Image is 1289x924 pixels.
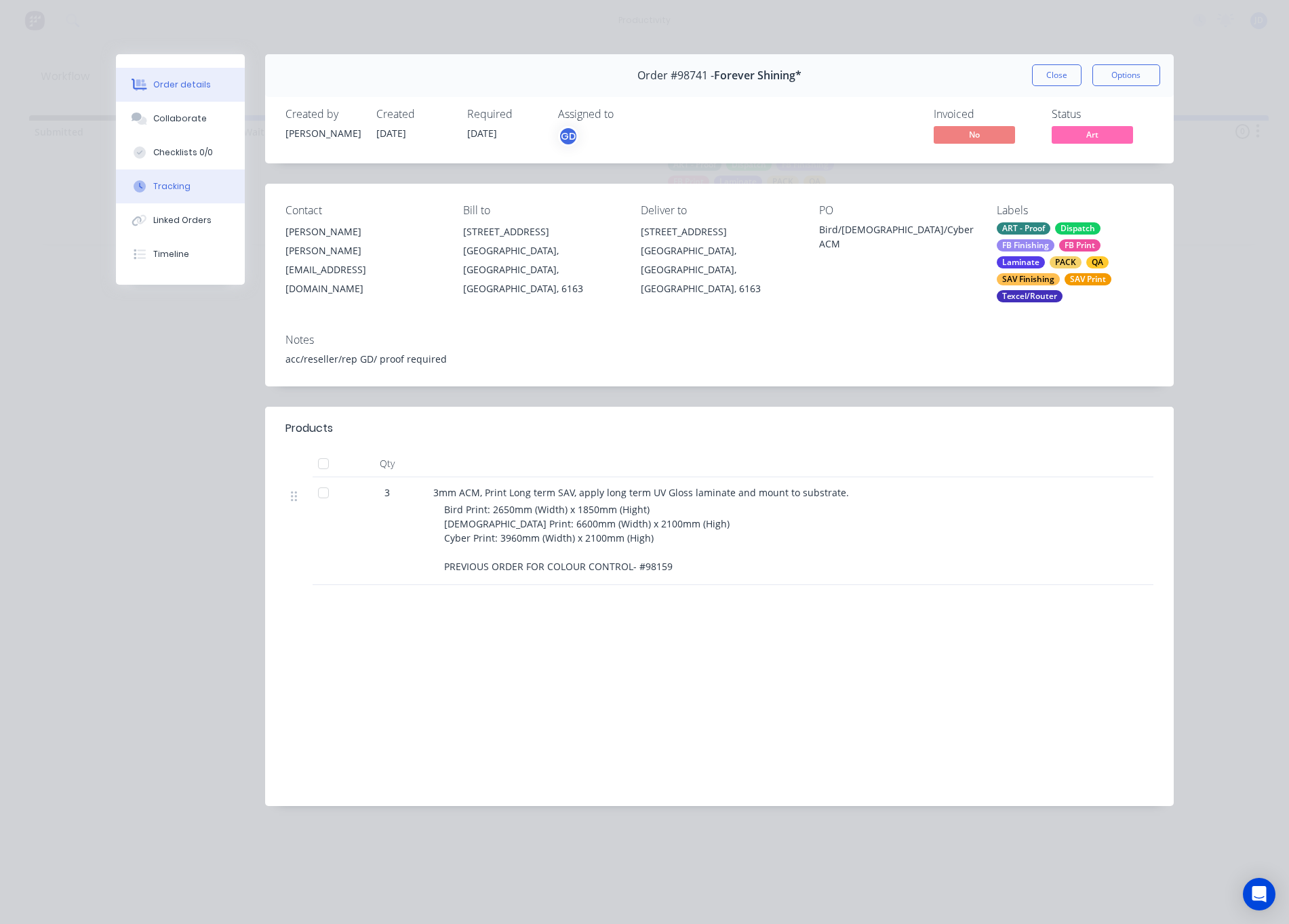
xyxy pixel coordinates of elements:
span: 3mm ACM, Print Long term SAV, apply long term UV Gloss laminate and mount to substrate. [433,486,849,499]
div: FB Print [1059,239,1100,252]
span: Order #98741 - [637,69,714,82]
div: [PERSON_NAME][EMAIL_ADDRESS][DOMAIN_NAME] [285,241,441,298]
span: Forever Shining* [714,69,801,82]
div: Assigned to [558,108,694,121]
div: Open Intercom Messenger [1243,878,1275,910]
div: Notes [285,334,1153,346]
div: Dispatch [1055,222,1100,235]
button: Checklists 0/0 [116,136,245,169]
div: Checklists 0/0 [153,146,213,159]
div: FB Finishing [997,239,1054,252]
span: No [934,126,1015,143]
div: SAV Print [1065,273,1111,285]
div: [PERSON_NAME] [285,222,441,241]
div: [STREET_ADDRESS] [641,222,797,241]
div: Created [376,108,451,121]
div: Products [285,420,333,437]
div: [GEOGRAPHIC_DATA], [GEOGRAPHIC_DATA], [GEOGRAPHIC_DATA], 6163 [463,241,619,298]
span: 3 [384,485,390,500]
button: Close [1032,64,1082,86]
div: Bill to [463,204,619,217]
div: Timeline [153,248,189,260]
div: PACK [1050,256,1082,268]
button: Linked Orders [116,203,245,237]
button: GD [558,126,578,146]
div: Contact [285,204,441,217]
button: Timeline [116,237,245,271]
div: Collaborate [153,113,207,125]
div: Bird/[DEMOGRAPHIC_DATA]/Cyber ACM [819,222,975,251]
div: Order details [153,79,211,91]
div: Texcel/Router [997,290,1063,302]
div: [PERSON_NAME] [285,126,360,140]
button: Collaborate [116,102,245,136]
div: acc/reseller/rep GD/ proof required [285,352,1153,366]
span: [DATE] [467,127,497,140]
button: Options [1092,64,1160,86]
div: Labels [997,204,1153,217]
div: [STREET_ADDRESS] [463,222,619,241]
button: Order details [116,68,245,102]
span: Art [1052,126,1133,143]
div: ART - Proof [997,222,1050,235]
div: [STREET_ADDRESS][GEOGRAPHIC_DATA], [GEOGRAPHIC_DATA], [GEOGRAPHIC_DATA], 6163 [641,222,797,298]
div: [GEOGRAPHIC_DATA], [GEOGRAPHIC_DATA], [GEOGRAPHIC_DATA], 6163 [641,241,797,298]
div: Required [467,108,542,121]
button: Tracking [116,169,245,203]
div: PO [819,204,975,217]
button: Art [1052,126,1133,146]
div: Linked Orders [153,214,212,226]
div: Deliver to [641,204,797,217]
div: Created by [285,108,360,121]
div: [STREET_ADDRESS][GEOGRAPHIC_DATA], [GEOGRAPHIC_DATA], [GEOGRAPHIC_DATA], 6163 [463,222,619,298]
div: Qty [346,450,428,477]
div: SAV Finishing [997,273,1060,285]
div: Tracking [153,180,191,193]
div: Status [1052,108,1153,121]
span: Bird Print: 2650mm (Width) x 1850mm (Hight) [DEMOGRAPHIC_DATA] Print: 6600mm (Width) x 2100mm (Hi... [444,503,730,573]
div: QA [1086,256,1109,268]
span: [DATE] [376,127,406,140]
div: Laminate [997,256,1045,268]
div: [PERSON_NAME][PERSON_NAME][EMAIL_ADDRESS][DOMAIN_NAME] [285,222,441,298]
div: Invoiced [934,108,1035,121]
